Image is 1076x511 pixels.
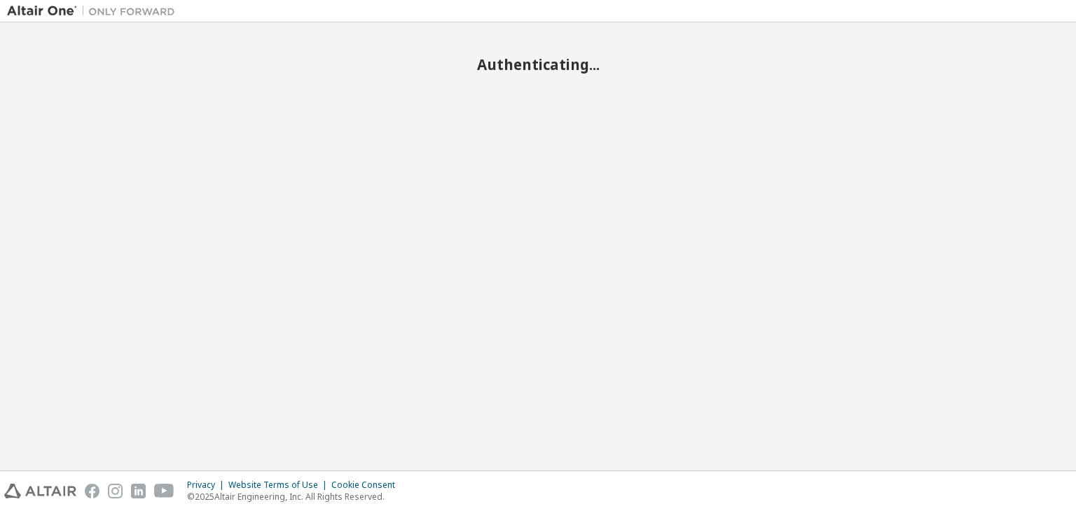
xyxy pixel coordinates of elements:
[7,55,1069,73] h2: Authenticating...
[187,479,228,491] div: Privacy
[85,484,99,498] img: facebook.svg
[154,484,174,498] img: youtube.svg
[108,484,123,498] img: instagram.svg
[4,484,76,498] img: altair_logo.svg
[331,479,403,491] div: Cookie Consent
[228,479,331,491] div: Website Terms of Use
[7,4,182,18] img: Altair One
[131,484,146,498] img: linkedin.svg
[187,491,403,503] p: © 2025 Altair Engineering, Inc. All Rights Reserved.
